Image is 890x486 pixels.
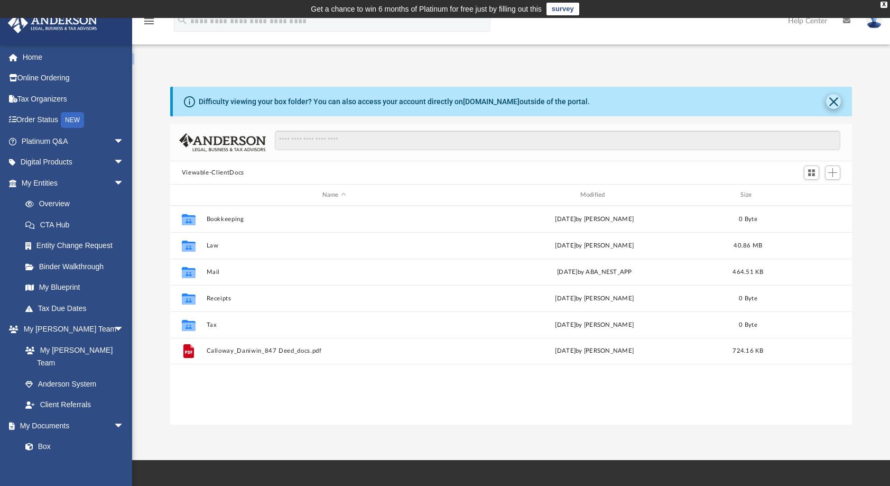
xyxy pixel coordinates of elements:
button: Law [206,242,462,249]
a: My [PERSON_NAME] Team [15,340,129,373]
button: Switch to Grid View [804,166,820,180]
span: 464.51 KB [733,269,763,275]
a: Tax Organizers [7,88,140,109]
a: Platinum Q&Aarrow_drop_down [7,131,140,152]
span: 0 Byte [739,322,757,328]
a: Digital Productsarrow_drop_down [7,152,140,173]
div: grid [170,206,852,425]
div: close [880,2,887,8]
a: Binder Walkthrough [15,256,140,277]
a: menu [143,20,155,27]
div: [DATE] by [PERSON_NAME] [467,320,722,330]
span: arrow_drop_down [114,152,135,173]
a: Overview [15,194,140,215]
a: Order StatusNEW [7,109,140,131]
span: 724.16 KB [733,348,763,354]
a: Client Referrals [15,395,135,416]
div: [DATE] by ABA_NEST_APP [467,268,722,277]
a: My [PERSON_NAME] Teamarrow_drop_down [7,319,135,340]
div: [DATE] by [PERSON_NAME] [467,215,722,224]
button: Close [826,94,841,109]
img: Anderson Advisors Platinum Portal [5,13,100,33]
button: Calloway_Daniwin_847 Deed_docs.pdf [206,347,462,354]
div: id [774,190,848,200]
a: Anderson System [15,373,135,395]
div: Get a chance to win 6 months of Platinum for free just by filling out this [311,3,542,15]
a: My Blueprint [15,277,135,298]
a: My Documentsarrow_drop_down [7,415,135,436]
button: Viewable-ClientDocs [182,168,244,178]
a: Home [7,47,140,68]
a: Entity Change Request [15,235,140,256]
div: Size [727,190,769,200]
span: arrow_drop_down [114,319,135,341]
a: CTA Hub [15,214,140,235]
a: [DOMAIN_NAME] [463,97,520,106]
div: NEW [61,112,84,128]
button: Bookkeeping [206,216,462,223]
i: menu [143,15,155,27]
div: id [174,190,201,200]
button: Mail [206,269,462,276]
a: My Entitiesarrow_drop_down [7,172,140,194]
button: Tax [206,322,462,328]
button: Add [825,166,841,180]
span: arrow_drop_down [114,415,135,437]
div: [DATE] by [PERSON_NAME] [467,241,722,251]
div: Name [206,190,461,200]
span: arrow_drop_down [114,131,135,152]
div: [DATE] by [PERSON_NAME] [467,294,722,304]
span: arrow_drop_down [114,172,135,194]
a: Tax Due Dates [15,298,140,319]
a: survey [546,3,579,15]
i: search [177,14,188,26]
span: 0 Byte [739,216,757,222]
a: Online Ordering [7,68,140,89]
span: 40.86 MB [734,243,762,249]
div: Difficulty viewing your box folder? You can also access your account directly on outside of the p... [199,96,590,107]
div: [DATE] by [PERSON_NAME] [467,346,722,356]
input: Search files and folders [275,131,840,151]
a: Box [15,436,129,457]
button: Receipts [206,295,462,302]
img: User Pic [866,13,882,29]
div: Modified [466,190,722,200]
span: 0 Byte [739,296,757,301]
